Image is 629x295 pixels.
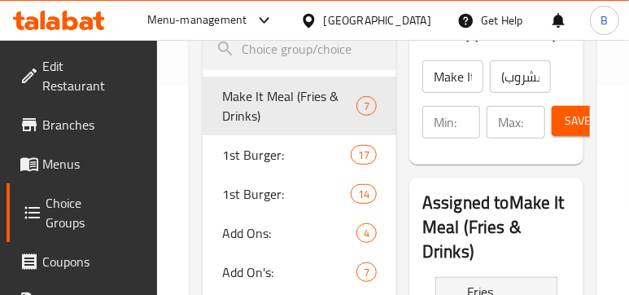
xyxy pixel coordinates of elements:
span: Save [565,111,591,131]
a: Coupons [7,242,105,281]
div: 1st Burger:17 [203,135,396,174]
span: Choice Groups [46,193,92,232]
div: Choices [356,223,377,243]
span: Add On's: [222,262,356,282]
div: Choices [351,184,377,204]
span: Coupons [42,252,92,271]
div: Choices [356,262,377,282]
span: B [601,11,608,29]
span: 7 [357,99,376,114]
div: Menu-management [147,11,247,30]
button: Save [552,106,604,136]
span: Menus [42,154,92,174]
span: Edit Restaurant [42,56,105,95]
div: Add On's:7 [203,253,396,292]
a: Choice Groups [7,183,105,242]
span: 1st Burger: [222,184,351,204]
span: Branches [42,115,94,134]
div: Add Ons:4 [203,214,396,253]
span: 1st Burger: [222,145,351,165]
div: [GEOGRAPHIC_DATA] [324,11,431,29]
span: Make It Meal (Fries & Drinks) [222,86,356,125]
input: search [203,29,396,70]
span: 17 [352,147,376,163]
a: Menus [7,144,105,183]
div: Choices [351,145,377,165]
p: Min: [434,112,456,132]
p: Max: [498,112,523,132]
span: 14 [352,187,376,202]
a: Branches [7,105,107,144]
div: Choices [356,96,377,116]
div: 1st Burger:14 [203,174,396,214]
span: 7 [357,265,376,280]
h2: Assigned to Make It Meal (Fries & Drinks) [422,191,570,264]
div: Make It Meal (Fries & Drinks)7 [203,77,396,135]
a: Edit Restaurant [7,46,118,105]
span: 4 [357,226,376,241]
span: Add Ons: [222,223,356,243]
